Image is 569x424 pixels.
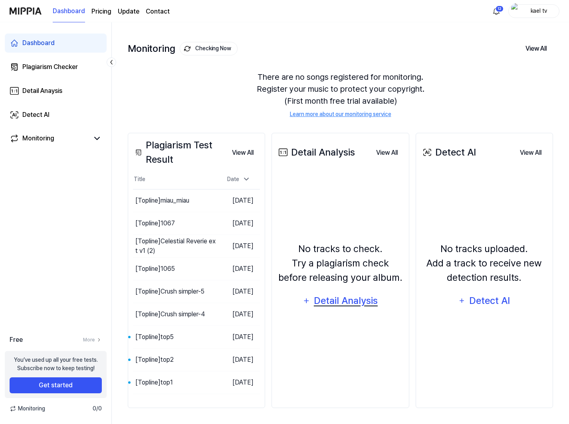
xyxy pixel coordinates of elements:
[135,378,173,387] div: [Topline] top1
[277,145,355,160] div: Detail Analysis
[496,6,504,12] div: 12
[421,145,476,160] div: Detect AI
[135,310,205,319] div: [Topline] Crush simpler-4
[370,144,404,161] a: View All
[133,170,218,189] th: Title
[93,404,102,413] span: 0 / 0
[218,257,260,280] td: [DATE]
[508,4,559,18] button: profilekael tv
[184,45,190,52] img: monitoring Icon
[290,110,391,118] a: Learn more about our monitoring service
[218,212,260,235] td: [DATE]
[218,303,260,325] td: [DATE]
[218,280,260,303] td: [DATE]
[523,6,554,15] div: kael tv
[218,235,260,257] td: [DATE]
[226,144,260,161] a: View All
[135,196,189,205] div: [Topline] miau_miau
[218,189,260,212] td: [DATE]
[519,40,553,57] button: View All
[226,145,260,161] button: View All
[128,61,553,128] div: There are no songs registered for monitoring. Register your music to protect your copyright. (Fir...
[218,325,260,348] td: [DATE]
[513,144,548,161] a: View All
[453,291,515,310] button: Detect AI
[218,371,260,394] td: [DATE]
[22,38,55,48] div: Dashboard
[135,355,174,365] div: [Topline] top2
[5,34,107,53] a: Dashboard
[224,173,254,186] div: Date
[135,219,175,228] div: [Topline] 1067
[118,7,139,16] a: Update
[513,145,548,161] button: View All
[53,0,85,22] a: Dashboard
[490,5,503,18] button: 알림12
[10,335,23,345] span: Free
[91,7,111,16] a: Pricing
[313,293,378,308] div: Detail Analysis
[297,291,383,310] button: Detail Analysis
[421,242,548,285] div: No tracks uploaded. Add a track to receive new detection results.
[22,86,62,96] div: Detail Anaysis
[22,62,78,72] div: Plagiarism Checker
[10,377,102,393] button: Get started
[128,42,238,55] div: Monitoring
[370,145,404,161] button: View All
[5,81,107,101] a: Detail Anaysis
[10,404,45,413] span: Monitoring
[83,336,102,343] a: More
[135,287,204,296] div: [Topline] Crush simpler-5
[135,332,174,342] div: [Topline] top5
[468,293,511,308] div: Detect AI
[146,7,170,16] a: Contact
[10,134,89,143] a: Monitoring
[14,356,98,373] div: You’ve used up all your free tests. Subscribe now to keep testing!
[180,42,238,55] button: Checking Now
[133,138,226,167] div: Plagiarism Test Result
[22,110,50,120] div: Detect AI
[492,6,501,16] img: 알림
[5,105,107,124] a: Detect AI
[218,348,260,371] td: [DATE]
[135,264,175,274] div: [Topline] 1065
[22,134,54,143] div: Monitoring
[277,242,404,285] div: No tracks to check. Try a plagiarism check before releasing your album.
[511,3,521,19] img: profile
[135,237,218,256] div: [Topline] Celestial Reverie ext v1 (2)
[5,57,107,77] a: Plagiarism Checker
